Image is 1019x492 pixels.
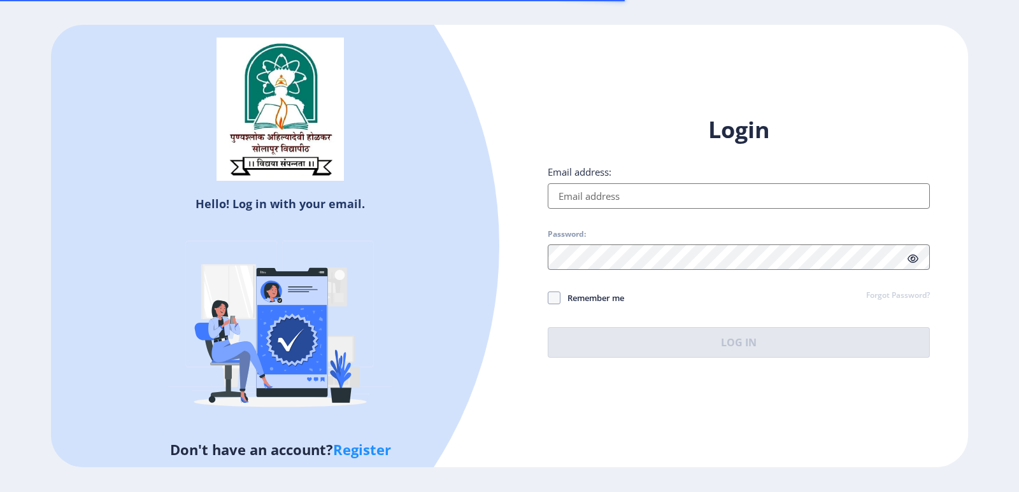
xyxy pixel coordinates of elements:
a: Forgot Password? [866,290,930,302]
label: Password: [548,229,586,239]
span: Remember me [560,290,624,306]
img: Verified-rafiki.svg [169,216,392,439]
button: Log In [548,327,930,358]
a: Register [333,440,391,459]
input: Email address [548,183,930,209]
h1: Login [548,115,930,145]
label: Email address: [548,165,611,178]
img: sulogo.png [217,38,344,181]
h5: Don't have an account? [61,439,500,460]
